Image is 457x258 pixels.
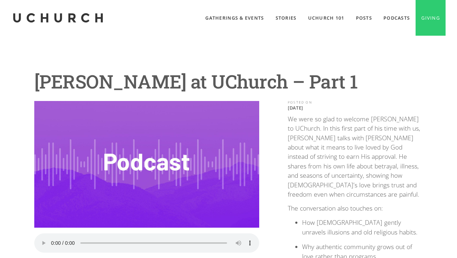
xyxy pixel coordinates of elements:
h1: [PERSON_NAME] at UChurch – Part 1 [34,71,423,92]
p: The conversation also touches on: [288,203,423,213]
audio: Your browser does not support the audio element. [34,233,259,253]
div: POSTED ON [288,101,423,104]
img: Wayne Jacobsen at UChurch – Part 1 [34,101,259,227]
p: We were so glad to welcome [PERSON_NAME] to UChurch. In this first part of his time with us, [PER... [288,114,423,199]
p: [DATE] [288,105,423,111]
li: How [DEMOGRAPHIC_DATA] gently unravels illusions and old religious habits. [302,218,423,237]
